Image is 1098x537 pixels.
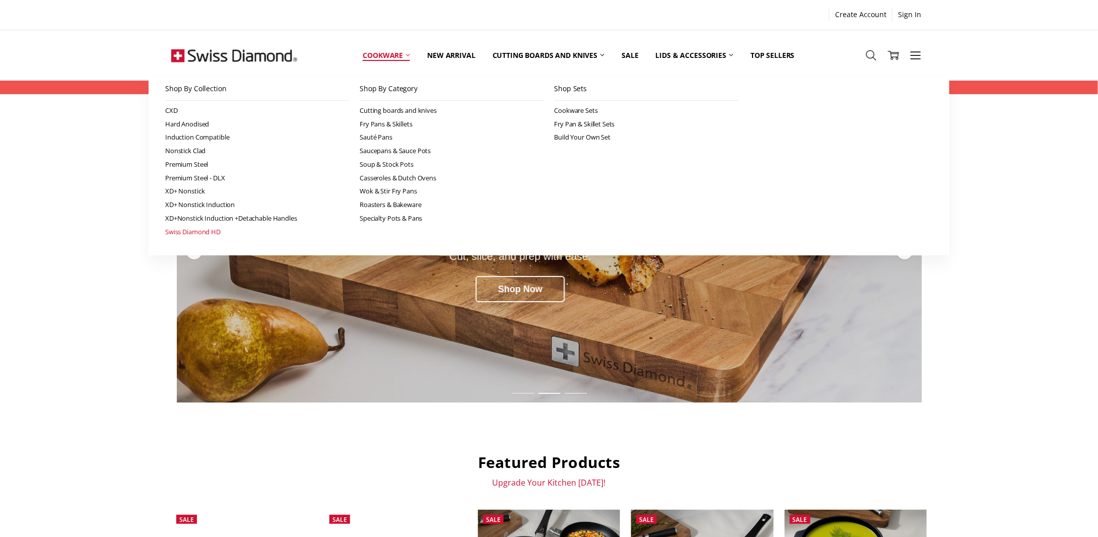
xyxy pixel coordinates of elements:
span: Sale [179,515,194,524]
div: Next [896,242,914,260]
a: Cutting boards and knives [484,33,613,78]
a: Lids & Accessories [647,33,742,78]
span: Sale [793,515,807,524]
div: Shop Now [475,276,565,302]
a: Sign In [893,8,927,22]
a: Sale [613,33,647,78]
div: Previous [185,242,203,260]
span: Sale [486,515,501,524]
div: Slide 3 of 7 [536,387,562,400]
span: Sale [332,515,347,524]
h2: Featured Products [171,453,927,472]
a: New arrival [419,33,484,78]
a: Top Sellers [742,33,803,78]
a: Cookware [354,33,419,78]
div: Slide 2 of 7 [510,387,536,400]
a: Create Account [830,8,892,22]
span: Sale [639,515,654,524]
p: Upgrade Your Kitchen [DATE]! [171,478,927,488]
div: Cut, slice, and prep with ease. [240,250,800,262]
a: Redirect to https://swissdiamond.com.au/cutting-boards-and-knives/ [177,100,922,402]
div: Slide 4 of 7 [562,387,588,400]
img: Free Shipping On Every Order [171,30,297,81]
